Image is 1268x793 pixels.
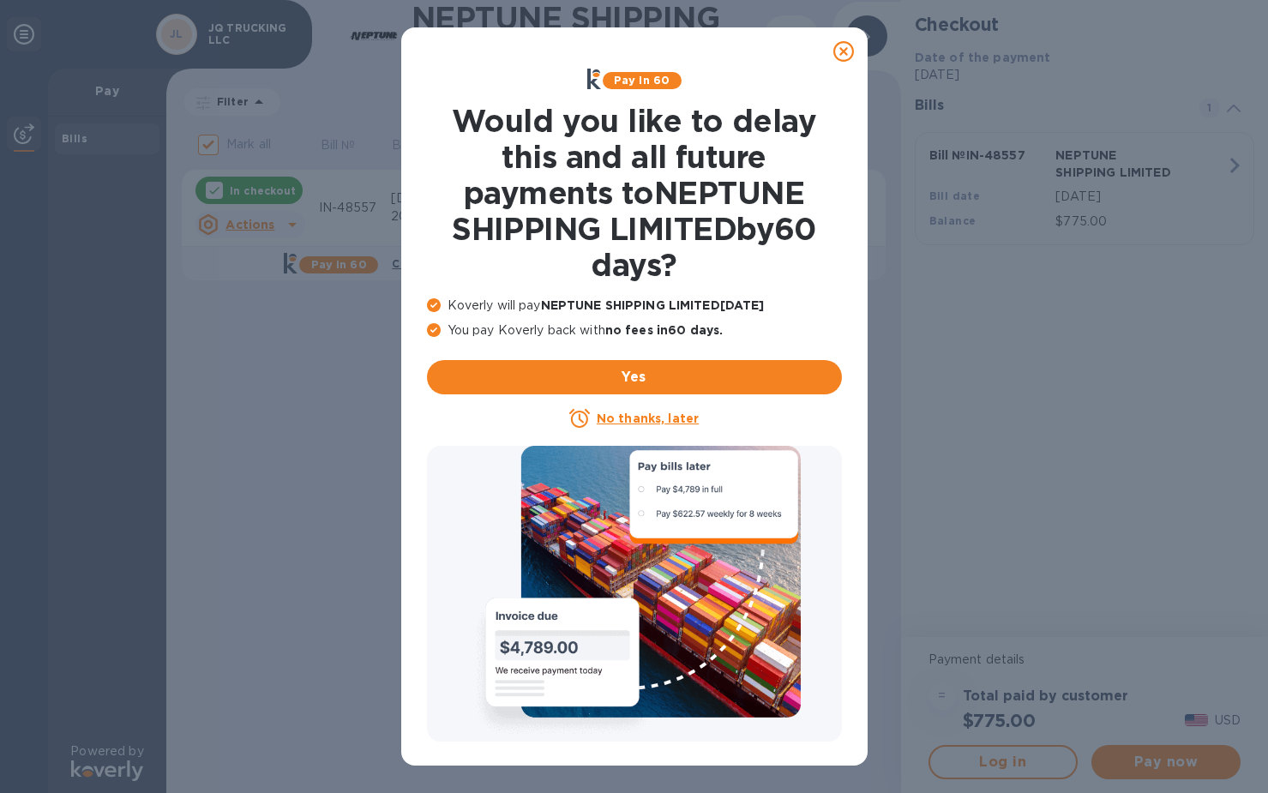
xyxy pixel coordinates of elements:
button: Yes [427,360,842,394]
b: no fees in 60 days . [605,323,723,337]
p: Koverly will pay [427,297,842,315]
b: Pay in 60 [614,74,670,87]
u: No thanks, later [597,412,699,425]
span: Yes [441,367,828,387]
h1: Would you like to delay this and all future payments to NEPTUNE SHIPPING LIMITED by 60 days ? [427,103,842,283]
b: NEPTUNE SHIPPING LIMITED [DATE] [541,298,765,312]
p: You pay Koverly back with [427,321,842,339]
